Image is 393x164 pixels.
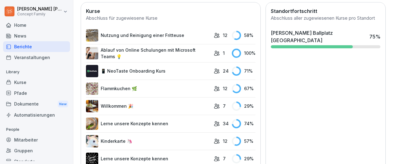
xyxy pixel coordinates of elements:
p: 24 [223,68,229,74]
a: Gruppen [3,145,70,156]
p: 7 [223,155,226,162]
div: [PERSON_NAME] Ballplatz [GEOGRAPHIC_DATA] [271,29,366,44]
img: b2msvuojt3s6egexuweix326.png [86,29,98,42]
a: Lerne unsere Konzepte kennen [86,118,211,130]
a: Home [3,20,70,30]
a: Flammkuchen 🌿 [86,82,211,95]
a: Ablauf von Online Schulungen mit Microsoft Teams 💡 [86,47,211,60]
a: News [3,30,70,41]
a: [PERSON_NAME] Ballplatz [GEOGRAPHIC_DATA]75% [268,27,383,51]
div: Abschluss aller zugewiesenen Kurse pro Standort [271,15,380,22]
p: 12 [223,138,228,144]
a: Willkommen 🎉 [86,100,211,112]
h2: Standortfortschritt [271,7,380,15]
p: 1 [223,50,225,56]
img: jb643umo8xb48cipqni77y3i.png [86,82,98,95]
div: 100 % [232,49,255,58]
a: Berichte [3,41,70,52]
div: New [58,101,68,108]
div: 74 % [232,119,255,128]
div: 67 % [232,84,255,93]
div: Dokumente [3,98,70,110]
p: 7 [223,103,226,109]
a: Nutzung und Reinigung einer Fritteuse [86,29,211,42]
p: People [3,125,70,134]
p: Library [3,67,70,77]
a: Automatisierungen [3,110,70,120]
a: DokumenteNew [3,98,70,110]
div: 57 % [232,137,255,146]
p: 12 [223,32,228,38]
img: ssvnl9aim273pmzdbnjk7g2q.png [86,118,98,130]
a: Kurse [3,77,70,88]
p: 12 [223,85,228,92]
div: 29 % [232,102,255,111]
a: Mitarbeiter [3,134,70,145]
p: 34 [223,120,229,127]
a: 📱 NeoTaste Onboarding Kurs [86,65,211,77]
a: Kinderkarte 🦄 [86,135,211,147]
img: wogpw1ad3b6xttwx9rgsg3h8.png [86,65,98,77]
img: hnpnnr9tv292r80l0gdrnijs.png [86,135,98,147]
div: 75 % [369,33,380,40]
h2: Kurse [86,7,255,15]
img: aev8ouj9qek4l5i45z2v16li.png [86,100,98,112]
div: 58 % [232,31,255,40]
a: Pfade [3,88,70,98]
div: 71 % [232,66,255,76]
img: e8eoks8cju23yjmx0b33vrq2.png [86,47,98,59]
div: 29 % [232,154,255,163]
div: Abschluss für zugewiesene Kurse [86,15,255,22]
p: Concept Family [17,12,62,16]
a: Veranstaltungen [3,52,70,63]
p: [PERSON_NAME] [PERSON_NAME] [17,6,62,12]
